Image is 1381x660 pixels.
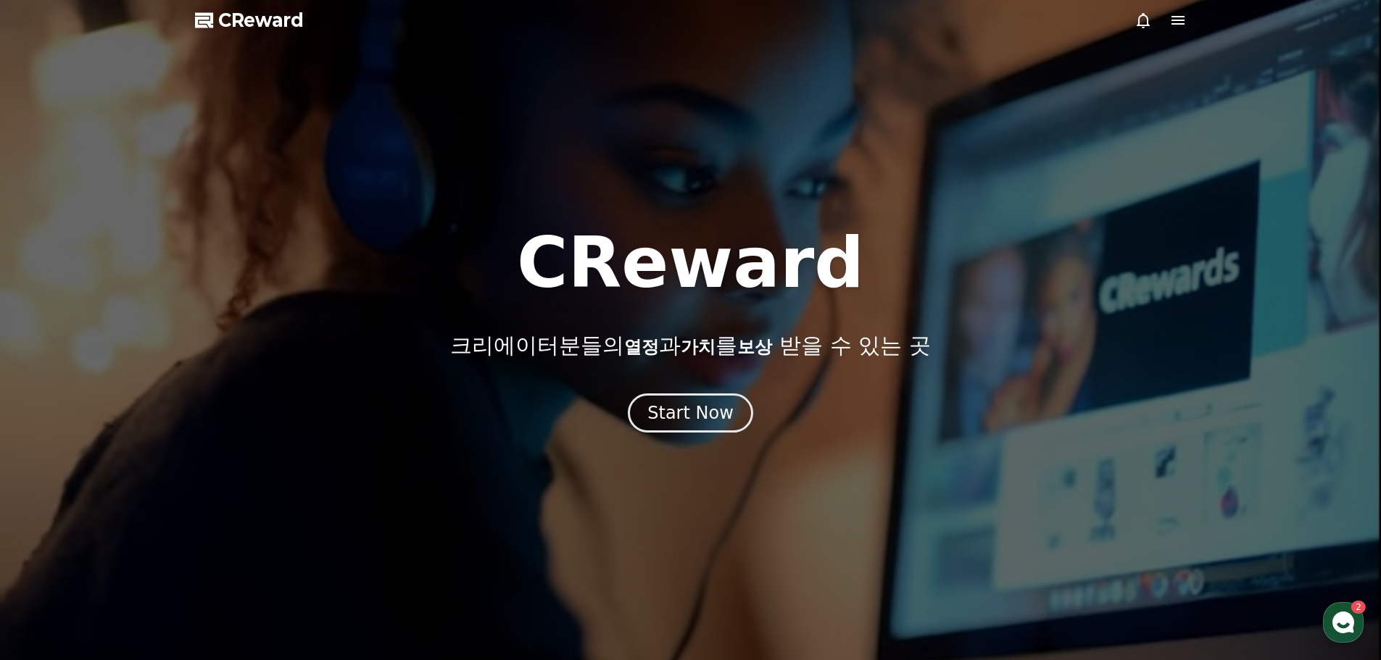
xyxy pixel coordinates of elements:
[195,9,304,32] a: CReward
[517,228,864,298] h1: CReward
[187,459,278,496] a: 설정
[133,482,150,493] span: 대화
[628,408,753,422] a: Start Now
[218,9,304,32] span: CReward
[224,481,241,493] span: 설정
[628,393,753,433] button: Start Now
[624,337,659,357] span: 열정
[4,459,96,496] a: 홈
[147,459,152,470] span: 2
[450,333,930,359] p: 크리에이터분들의 과 를 받을 수 있는 곳
[96,459,187,496] a: 2대화
[46,481,54,493] span: 홈
[681,337,716,357] span: 가치
[737,337,772,357] span: 보상
[647,401,734,425] div: Start Now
